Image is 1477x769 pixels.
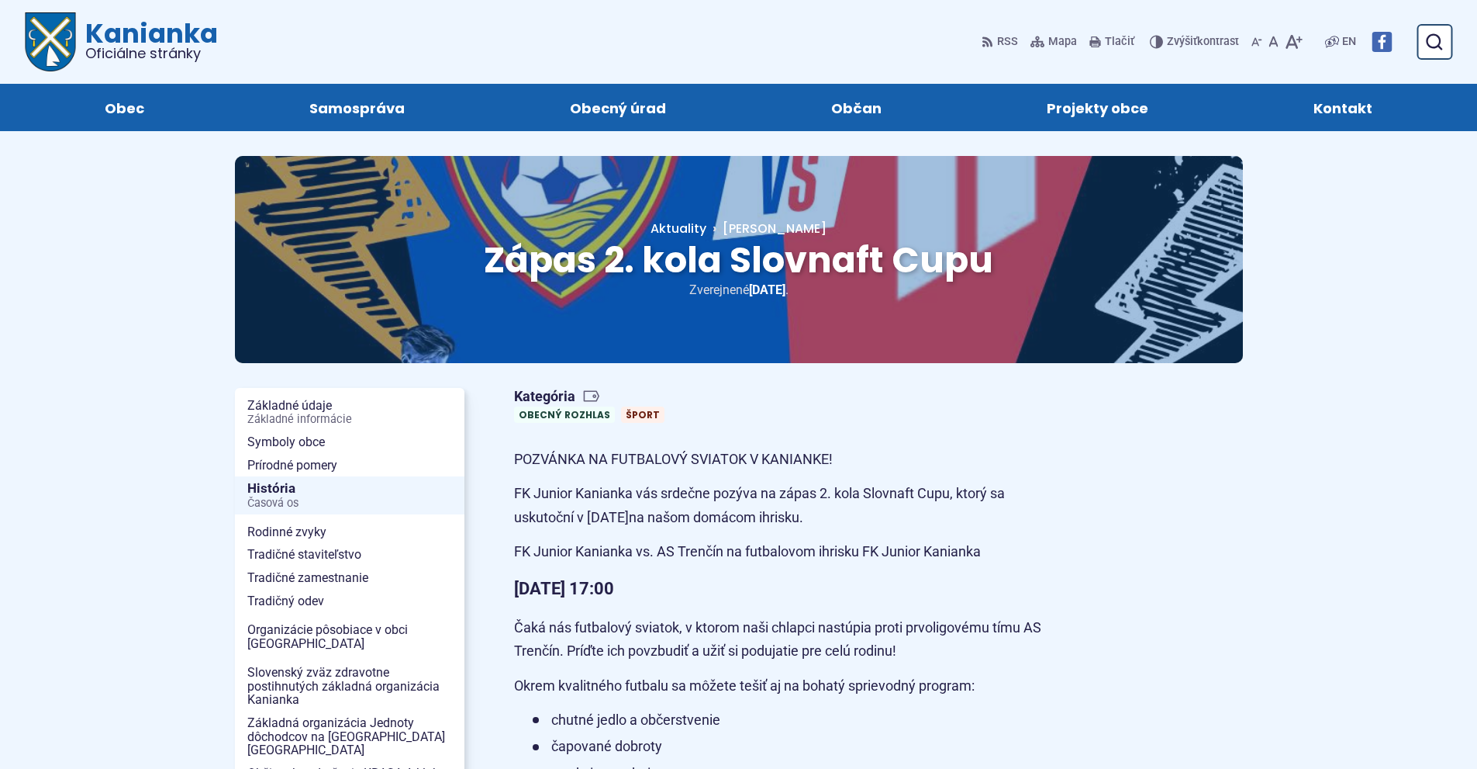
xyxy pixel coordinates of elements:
[514,540,1065,564] p: FK Junior Kanianka vs. AS Trenčín na futbalovom ihrisku FK Junior Kanianka
[1167,35,1197,48] span: Zvýšiť
[242,84,471,131] a: Samospráva
[1282,26,1306,58] button: Zväčšiť veľkosť písma
[1048,33,1077,51] span: Mapa
[514,616,1065,663] p: Čaká nás futbalový sviatok, v ktorom naši chlapci nastúpia proti prvoligovému tímu AS Trenčín. Pr...
[285,279,1193,300] p: Zverejnené .
[1027,26,1080,58] a: Mapa
[247,543,452,566] span: Tradičné staviteľstvo
[235,454,464,477] a: Prírodné pomery
[235,394,464,431] a: Základné údajeZákladné informácie
[723,220,826,237] span: [PERSON_NAME]
[706,220,826,237] a: [PERSON_NAME]
[514,448,1065,472] p: POZVÁNKA NA FUTBALOVÝ SVIATOK V KANIANKE!
[1313,84,1372,131] span: Kontakt
[1265,26,1282,58] button: Nastaviť pôvodnú veľkosť písma
[1086,26,1137,58] button: Tlačiť
[514,482,1065,529] p: FK Junior Kanianka vás srdečne pozýva na zápas 2. kola Slovnaft Cupu, ktorý sa uskutoční v [DATE]...
[76,20,218,61] span: Kanianka
[1150,26,1242,58] button: Zvýšiťkontrast
[570,84,666,131] span: Obecný úrad
[533,708,1065,733] li: chutné jedlo a občerstvenie
[235,543,464,566] a: Tradičné staviteľstvo
[235,618,464,655] a: Organizácie pôsobiace v obci [GEOGRAPHIC_DATA]
[235,521,464,544] a: Rodinné zvyky
[235,712,464,762] a: Základná organizácia Jednoty dôchodcov na [GEOGRAPHIC_DATA] [GEOGRAPHIC_DATA]
[997,33,1018,51] span: RSS
[85,47,218,61] span: Oficiálne stránky
[1372,32,1392,52] img: Prejsť na Facebook stránku
[980,84,1216,131] a: Projekty obce
[247,661,452,712] span: Slovenský zväz zdravotne postihnutých základná organizácia Kanianka
[247,394,452,431] span: Základné údaje
[1339,33,1359,51] a: EN
[514,674,1065,698] p: Okrem kvalitného futbalu sa môžete tešiť aj na bohatý sprievodný program:
[502,84,733,131] a: Obecný úrad
[235,661,464,712] a: Slovenský zväz zdravotne postihnutých základná organizácia Kanianka
[831,84,882,131] span: Občan
[247,497,452,510] span: Časová os
[235,476,464,514] a: HistóriaČasová os
[982,26,1021,58] a: RSS
[309,84,405,131] span: Samospráva
[247,590,452,613] span: Tradičný odev
[247,476,452,514] span: História
[25,12,218,71] a: Logo Kanianka, prejsť na domovskú stránku.
[651,220,706,237] a: Aktuality
[749,282,785,297] span: [DATE]
[235,431,464,454] a: Symboly obce
[247,618,452,655] span: Organizácie pôsobiace v obci [GEOGRAPHIC_DATA]
[247,521,452,544] span: Rodinné zvyky
[105,84,144,131] span: Obec
[25,12,76,71] img: Prejsť na domovskú stránku
[514,388,671,406] span: Kategória
[764,84,949,131] a: Občan
[235,566,464,590] a: Tradičné zamestnanie
[1105,36,1134,49] span: Tlačiť
[247,414,452,426] span: Základné informácie
[1047,84,1148,131] span: Projekty obce
[484,235,993,285] span: Zápas 2. kola Slovnaft Cupu
[1247,84,1440,131] a: Kontakt
[37,84,211,131] a: Obec
[621,407,664,423] a: Šport
[533,735,1065,759] li: čapované dobroty
[1167,36,1239,49] span: kontrast
[1248,26,1265,58] button: Zmenšiť veľkosť písma
[247,431,452,454] span: Symboly obce
[514,579,614,598] strong: [DATE] 17:00
[247,454,452,477] span: Prírodné pomery
[235,590,464,613] a: Tradičný odev
[514,407,615,423] a: Obecný rozhlas
[247,566,452,590] span: Tradičné zamestnanie
[247,712,452,762] span: Základná organizácia Jednoty dôchodcov na [GEOGRAPHIC_DATA] [GEOGRAPHIC_DATA]
[1342,33,1356,51] span: EN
